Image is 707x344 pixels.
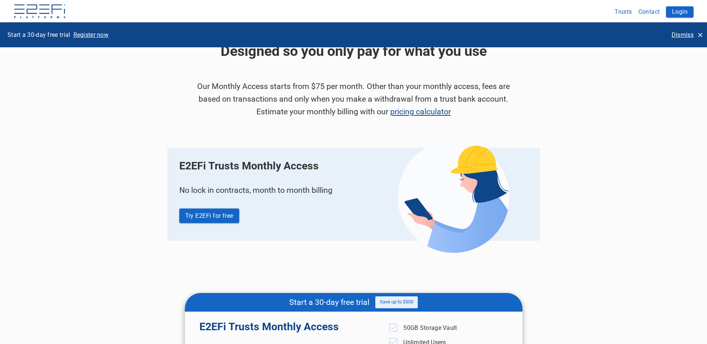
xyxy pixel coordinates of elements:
button: Dismiss [669,28,706,41]
p: 50GB Storage Vault [403,324,457,332]
h3: Designed so you only pay for what you use [139,43,568,59]
p: Dismiss [672,31,694,39]
h5: Our Monthly Access starts from $75 per month. Other than your monthly access, fees are based on t... [195,80,512,118]
h5: Start a 30-day free trial [289,296,369,309]
h5: No lock in contracts, month to month billing [179,184,332,197]
span: E2EFi Trusts Monthly Access [179,160,332,172]
a: pricing calculator [390,107,451,116]
span: E2EFi Trusts Monthly Access [199,321,339,333]
button: Try E2EFi for free [179,208,239,223]
p: Register now [73,31,109,39]
img: RTA [398,141,509,253]
span: Save up to $300 [375,299,418,305]
button: Register now [70,28,112,41]
p: Start a 30-day free trial [7,31,70,39]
